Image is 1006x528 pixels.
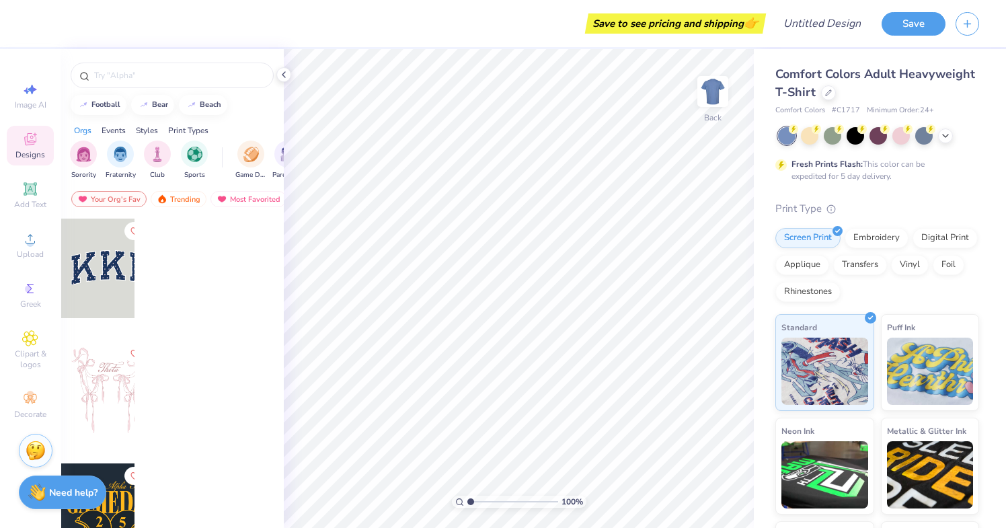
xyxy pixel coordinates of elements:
[775,105,825,116] span: Comfort Colors
[775,255,829,275] div: Applique
[179,95,227,115] button: beach
[71,191,147,207] div: Your Org's Fav
[186,101,197,109] img: trend_line.gif
[49,486,98,499] strong: Need help?
[124,344,156,363] button: Like
[14,199,46,210] span: Add Text
[704,112,722,124] div: Back
[833,255,887,275] div: Transfers
[280,147,296,162] img: Parent's Weekend Image
[832,105,860,116] span: # C1717
[200,101,221,108] div: beach
[70,141,97,180] div: filter for Sorority
[15,149,45,160] span: Designs
[124,467,156,485] button: Like
[70,141,97,180] button: filter button
[781,320,817,334] span: Standard
[91,101,120,108] div: football
[272,141,303,180] button: filter button
[887,441,974,508] img: Metallic & Glitter Ink
[887,320,915,334] span: Puff Ink
[913,228,978,248] div: Digital Print
[791,158,957,182] div: This color can be expedited for 5 day delivery.
[562,496,583,508] span: 100 %
[187,147,202,162] img: Sports Image
[139,101,149,109] img: trend_line.gif
[588,13,763,34] div: Save to see pricing and shipping
[152,101,168,108] div: bear
[181,141,208,180] button: filter button
[235,141,266,180] div: filter for Game Day
[887,338,974,405] img: Puff Ink
[71,95,126,115] button: football
[781,424,814,438] span: Neon Ink
[781,441,868,508] img: Neon Ink
[867,105,934,116] span: Minimum Order: 24 +
[243,147,259,162] img: Game Day Image
[744,15,759,31] span: 👉
[699,78,726,105] img: Back
[136,124,158,137] div: Styles
[775,228,841,248] div: Screen Print
[845,228,908,248] div: Embroidery
[272,170,303,180] span: Parent's Weekend
[791,159,863,169] strong: Fresh Prints Flash:
[144,141,171,180] button: filter button
[102,124,126,137] div: Events
[78,101,89,109] img: trend_line.gif
[7,348,54,370] span: Clipart & logos
[151,191,206,207] div: Trending
[781,338,868,405] img: Standard
[882,12,945,36] button: Save
[131,95,174,115] button: bear
[77,194,88,204] img: most_fav.gif
[20,299,41,309] span: Greek
[74,124,91,137] div: Orgs
[773,10,872,37] input: Untitled Design
[15,100,46,110] span: Image AI
[217,194,227,204] img: most_fav.gif
[71,170,96,180] span: Sorority
[124,222,156,240] button: Like
[775,282,841,302] div: Rhinestones
[113,147,128,162] img: Fraternity Image
[272,141,303,180] div: filter for Parent's Weekend
[210,191,286,207] div: Most Favorited
[106,141,136,180] div: filter for Fraternity
[933,255,964,275] div: Foil
[891,255,929,275] div: Vinyl
[93,69,265,82] input: Try "Alpha"
[14,409,46,420] span: Decorate
[144,141,171,180] div: filter for Club
[150,147,165,162] img: Club Image
[235,170,266,180] span: Game Day
[775,66,975,100] span: Comfort Colors Adult Heavyweight T-Shirt
[150,170,165,180] span: Club
[184,170,205,180] span: Sports
[775,201,979,217] div: Print Type
[168,124,208,137] div: Print Types
[157,194,167,204] img: trending.gif
[76,147,91,162] img: Sorority Image
[17,249,44,260] span: Upload
[235,141,266,180] button: filter button
[887,424,966,438] span: Metallic & Glitter Ink
[106,141,136,180] button: filter button
[181,141,208,180] div: filter for Sports
[106,170,136,180] span: Fraternity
